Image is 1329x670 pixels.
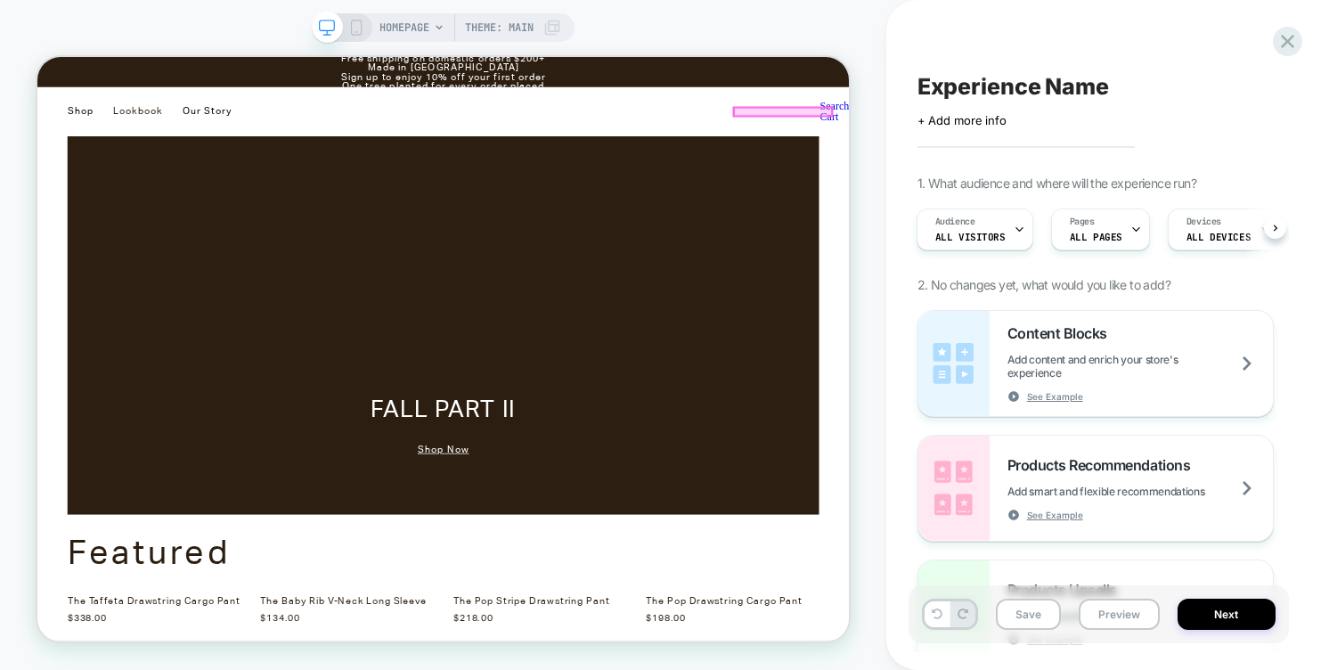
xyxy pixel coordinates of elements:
[1007,581,1126,599] span: Products Upsells
[102,57,167,88] span: Lookbook
[128,445,955,498] h3: Fall Part II
[1070,216,1095,228] span: Pages
[917,113,1007,127] span: + Add more info
[996,599,1061,630] button: Save
[917,73,1109,100] span: Experience Name
[1186,216,1221,228] span: Devices
[935,216,975,228] span: Audience
[40,57,75,88] a: Shop
[507,518,575,530] a: Shop Now
[465,13,534,42] span: Theme: MAIN
[406,33,677,45] span: One tree planted for every order placed
[1027,390,1083,403] span: See Example
[440,8,642,20] span: Made in [GEOGRAPHIC_DATA]
[1070,231,1122,243] span: ALL PAGES
[475,61,608,86] img: logo goes to homepage
[1186,231,1251,243] span: ALL DEVICES
[1007,353,1273,380] span: Add content and enrich your store's experience
[935,231,1006,243] span: All Visitors
[404,20,677,33] span: Sign up to enjoy 10% off your first order
[1178,599,1276,630] button: Next
[1007,485,1250,498] span: Add smart and flexible recommendations
[1043,72,1068,87] a: Cart
[379,13,429,42] span: HOMEPAGE
[1027,509,1083,521] span: See Example
[1007,456,1199,474] span: Products Recommendations
[193,57,259,88] a: Our Story
[1079,599,1160,630] button: Preview
[1043,58,1082,73] a: Search
[917,176,1196,191] span: 1. What audience and where will the experience run?
[917,277,1170,292] span: 2. No changes yet, what would you like to add?
[40,105,1042,610] a: Explore our latest collection
[1007,324,1116,342] span: Content Blocks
